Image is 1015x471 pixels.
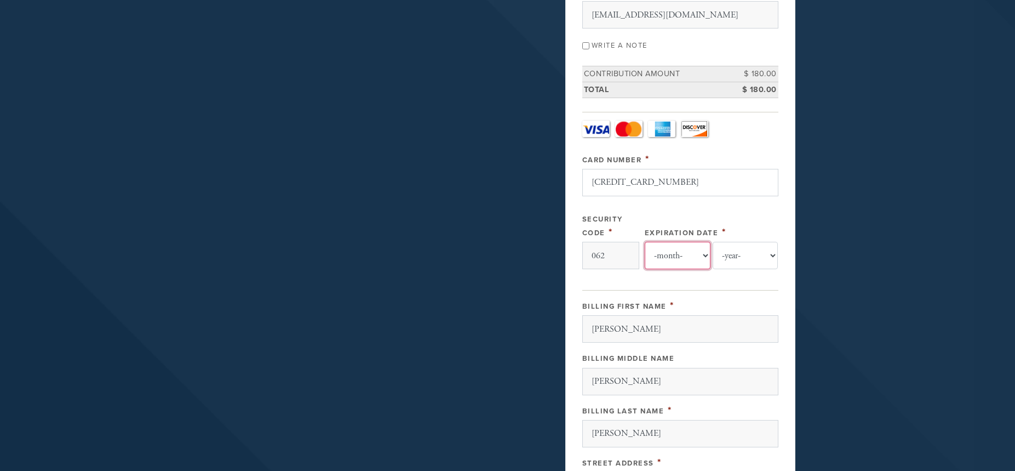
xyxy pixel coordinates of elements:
span: This field is required. [657,456,662,468]
span: This field is required. [670,299,674,311]
td: $ 180.00 [729,66,778,82]
a: Amex [648,121,675,137]
span: This field is required. [609,226,613,238]
td: Contribution Amount [582,66,729,82]
label: Security Code [582,215,623,237]
a: Discover [681,121,708,137]
span: This field is required. [668,404,672,416]
label: Card Number [582,156,642,164]
td: Total [582,82,729,98]
span: This field is required. [722,226,726,238]
span: This field is required. [645,153,650,165]
label: Expiration Date [645,229,719,237]
label: Billing First Name [582,302,667,311]
label: Write a note [592,41,647,50]
label: Billing Middle Name [582,354,675,363]
td: $ 180.00 [729,82,778,98]
select: Expiration Date month [645,242,710,269]
label: Street Address [582,459,654,468]
label: Billing Last Name [582,407,664,416]
a: Visa [582,121,610,137]
a: MasterCard [615,121,643,137]
select: Expiration Date year [713,242,778,269]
